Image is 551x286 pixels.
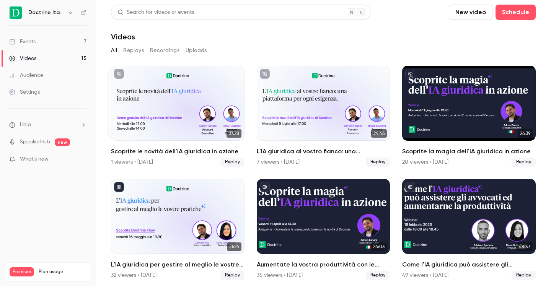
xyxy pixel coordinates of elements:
[260,182,270,192] button: published
[9,88,40,96] div: Settings
[227,242,241,251] span: 21:24
[402,147,536,156] h2: Scoprite la magia dell'IA giuridica in azione
[111,66,245,167] li: Scoprite le novità dell'IA giuridica in azione
[496,5,536,20] button: Schedule
[257,179,390,280] a: 24:03Aumentate la vostra produttività con le novità di Doctrine35 viewers • [DATE]Replay
[77,156,86,163] iframe: Noticeable Trigger
[111,32,135,41] h1: Videos
[150,44,179,57] button: Recordings
[111,5,536,281] section: Videos
[111,260,245,269] h2: L'IA giuridica per gestire al meglio le vostre pratiche
[227,129,241,138] span: 37:28
[517,242,533,251] span: 48:57
[111,66,536,280] ul: Videos
[111,147,245,156] h2: Scoprite le novità dell'IA giuridica in azione
[512,158,536,167] span: Replay
[111,66,245,167] a: 37:2837:28Scoprite le novità dell'IA giuridica in azione1 viewers • [DATE]Replay
[402,260,536,269] h2: Come l'IA giuridica può assistere gli avvocati ed aumentarne la produttività
[402,158,448,166] div: 20 viewers • [DATE]
[111,179,245,280] li: L'IA giuridica per gestire al meglio le vostre pratiche
[20,121,31,129] span: Help
[111,158,153,166] div: 1 viewers • [DATE]
[257,147,390,156] h2: L'IA giuridica al vostro fianco: una piattaforma per ogni esigenza
[220,271,245,280] span: Replay
[10,6,22,19] img: Doctrine Italia
[366,158,390,167] span: Replay
[371,242,387,251] span: 24:03
[257,260,390,269] h2: Aumentate la vostra produttività con le novità di Doctrine
[123,44,144,57] button: Replays
[9,121,86,129] li: help-dropdown-opener
[518,129,533,138] span: 26:39
[257,66,390,167] a: 24:46L'IA giuridica al vostro fianco: una piattaforma per ogni esigenza7 viewers • [DATE]Replay
[111,271,156,279] div: 32 viewers • [DATE]
[405,182,415,192] button: published
[9,71,43,79] div: Audience
[117,8,194,16] div: Search for videos or events
[55,138,70,146] span: new
[402,66,536,167] a: 26:39Scoprite la magia dell'IA giuridica in azione20 viewers • [DATE]Replay
[39,269,86,275] span: Plan usage
[371,129,387,138] span: 24:46
[260,69,270,79] button: unpublished
[10,267,34,276] span: Premium
[20,155,49,163] span: What's new
[114,182,124,192] button: published
[405,69,415,79] button: unpublished
[114,69,124,79] button: unpublished
[9,38,36,45] div: Events
[449,5,492,20] button: New video
[28,9,64,16] h6: Doctrine Italia
[402,271,448,279] div: 49 viewers • [DATE]
[257,179,390,280] li: Aumentate la vostra produttività con le novità di Doctrine
[9,55,36,62] div: Videos
[186,44,207,57] button: Uploads
[20,138,50,146] a: SpeakerHub
[512,271,536,280] span: Replay
[257,158,300,166] div: 7 viewers • [DATE]
[257,271,303,279] div: 35 viewers • [DATE]
[402,66,536,167] li: Scoprite la magia dell'IA giuridica in azione
[402,179,536,280] a: 48:57Come l'IA giuridica può assistere gli avvocati ed aumentarne la produttività49 viewers • [DA...
[220,158,245,167] span: Replay
[402,179,536,280] li: Come l'IA giuridica può assistere gli avvocati ed aumentarne la produttività
[366,271,390,280] span: Replay
[111,179,245,280] a: 21:24L'IA giuridica per gestire al meglio le vostre pratiche32 viewers • [DATE]Replay
[111,44,117,57] button: All
[257,66,390,167] li: L'IA giuridica al vostro fianco: una piattaforma per ogni esigenza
